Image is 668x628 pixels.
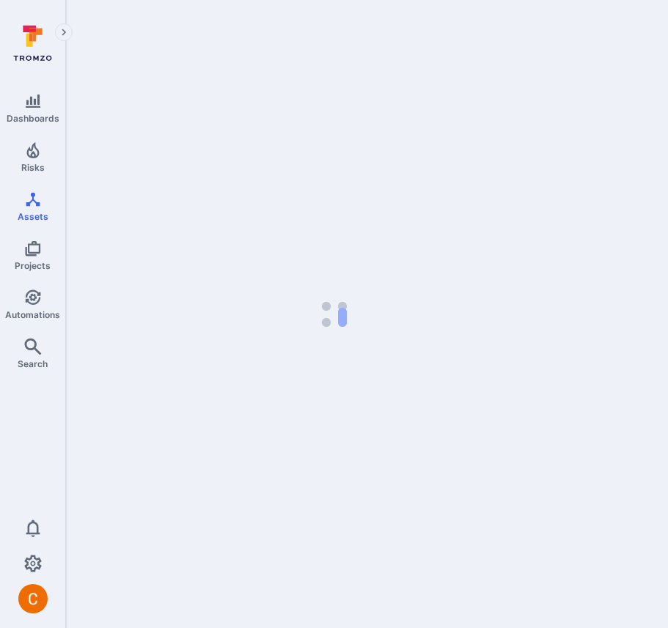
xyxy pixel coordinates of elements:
[18,211,48,222] span: Assets
[7,113,59,124] span: Dashboards
[15,260,51,271] span: Projects
[59,26,69,39] i: Expand navigation menu
[21,162,45,173] span: Risks
[18,358,48,369] span: Search
[18,584,48,613] img: ACg8ocJuq_DPPTkXyD9OlTnVLvDrpObecjcADscmEHLMiTyEnTELew=s96-c
[18,584,48,613] div: Camilo Rivera
[55,23,73,41] button: Expand navigation menu
[5,309,60,320] span: Automations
